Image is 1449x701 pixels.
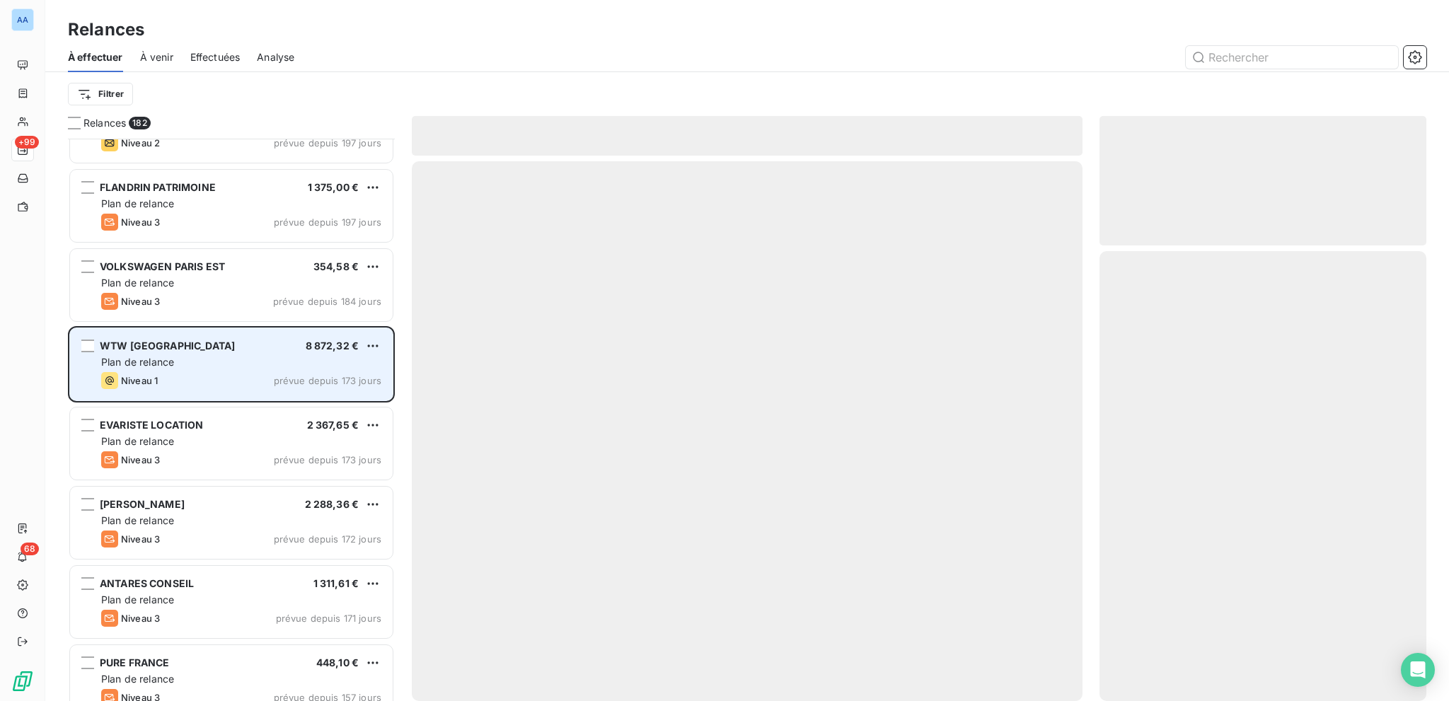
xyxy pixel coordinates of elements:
[121,454,160,465] span: Niveau 3
[100,260,225,272] span: VOLKSWAGEN PARIS EST
[101,197,174,209] span: Plan de relance
[21,543,39,555] span: 68
[129,117,150,129] span: 182
[305,498,359,510] span: 2 288,36 €
[101,356,174,368] span: Plan de relance
[308,181,359,193] span: 1 375,00 €
[101,593,174,606] span: Plan de relance
[100,419,204,431] span: EVARISTE LOCATION
[100,577,194,589] span: ANTARES CONSEIL
[316,656,359,668] span: 448,10 €
[1186,46,1398,69] input: Rechercher
[274,454,381,465] span: prévue depuis 173 jours
[313,260,359,272] span: 354,58 €
[11,8,34,31] div: AA
[273,296,381,307] span: prévue depuis 184 jours
[1401,653,1435,687] div: Open Intercom Messenger
[68,17,144,42] h3: Relances
[121,375,158,386] span: Niveau 1
[68,50,123,64] span: À effectuer
[274,533,381,545] span: prévue depuis 172 jours
[121,296,160,307] span: Niveau 3
[11,670,34,693] img: Logo LeanPay
[306,340,359,352] span: 8 872,32 €
[257,50,294,64] span: Analyse
[121,137,160,149] span: Niveau 2
[121,216,160,228] span: Niveau 3
[101,673,174,685] span: Plan de relance
[101,435,174,447] span: Plan de relance
[15,136,39,149] span: +99
[274,375,381,386] span: prévue depuis 173 jours
[100,340,235,352] span: WTW [GEOGRAPHIC_DATA]
[274,137,381,149] span: prévue depuis 197 jours
[68,139,395,701] div: grid
[68,83,133,105] button: Filtrer
[100,181,216,193] span: FLANDRIN PATRIMOINE
[83,116,126,130] span: Relances
[101,277,174,289] span: Plan de relance
[276,613,381,624] span: prévue depuis 171 jours
[313,577,359,589] span: 1 311,61 €
[101,514,174,526] span: Plan de relance
[121,533,160,545] span: Niveau 3
[190,50,241,64] span: Effectuées
[274,216,381,228] span: prévue depuis 197 jours
[140,50,173,64] span: À venir
[100,498,185,510] span: [PERSON_NAME]
[100,656,170,668] span: PURE FRANCE
[121,613,160,624] span: Niveau 3
[307,419,359,431] span: 2 367,65 €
